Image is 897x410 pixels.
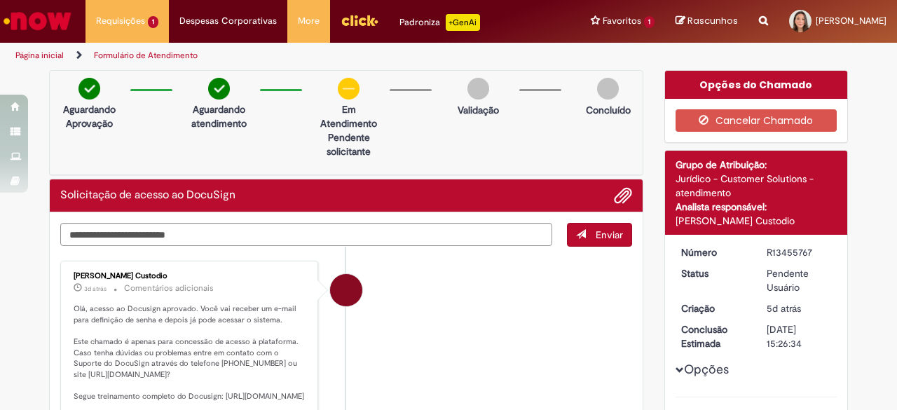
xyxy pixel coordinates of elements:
time: 28/08/2025 08:35:17 [767,302,801,315]
span: [PERSON_NAME] [816,15,886,27]
div: Opções do Chamado [665,71,848,99]
span: 1 [148,16,158,28]
textarea: Digite sua mensagem aqui... [60,223,552,246]
img: img-circle-grey.png [597,78,619,100]
span: 5d atrás [767,302,801,315]
span: 3d atrás [84,285,107,293]
div: Igor Alexandre Custodio [330,274,362,306]
div: 28/08/2025 08:35:17 [767,301,832,315]
p: Concluído [586,103,631,117]
span: Favoritos [603,14,641,28]
small: Comentários adicionais [124,282,214,294]
dt: Criação [671,301,757,315]
button: Adicionar anexos [614,186,632,205]
dt: Conclusão Estimada [671,322,757,350]
img: click_logo_yellow_360x200.png [341,10,378,31]
div: [PERSON_NAME] Custodio [74,272,307,280]
div: Analista responsável: [676,200,837,214]
dt: Status [671,266,757,280]
img: ServiceNow [1,7,74,35]
div: R13455767 [767,245,832,259]
time: 29/08/2025 17:01:14 [84,285,107,293]
a: Rascunhos [676,15,738,28]
ul: Trilhas de página [11,43,587,69]
p: Em Atendimento [315,102,383,130]
div: Pendente Usuário [767,266,832,294]
span: Rascunhos [687,14,738,27]
span: 1 [644,16,655,28]
p: Aguardando atendimento [185,102,253,130]
img: check-circle-green.png [208,78,230,100]
div: Jurídico - Customer Solutions - atendimento [676,172,837,200]
div: Grupo de Atribuição: [676,158,837,172]
img: circle-minus.png [338,78,360,100]
p: Pendente solicitante [315,130,383,158]
span: Despesas Corporativas [179,14,277,28]
p: Validação [458,103,499,117]
span: Enviar [596,228,623,241]
div: [PERSON_NAME] Custodio [676,214,837,228]
button: Cancelar Chamado [676,109,837,132]
dt: Número [671,245,757,259]
a: Formulário de Atendimento [94,50,198,61]
div: Padroniza [399,14,480,31]
p: +GenAi [446,14,480,31]
span: Requisições [96,14,145,28]
div: [DATE] 15:26:34 [767,322,832,350]
p: Aguardando Aprovação [55,102,123,130]
img: img-circle-grey.png [467,78,489,100]
button: Enviar [567,223,632,247]
img: check-circle-green.png [78,78,100,100]
a: Página inicial [15,50,64,61]
span: More [298,14,320,28]
h2: Solicitação de acesso ao DocuSign Histórico de tíquete [60,189,235,202]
